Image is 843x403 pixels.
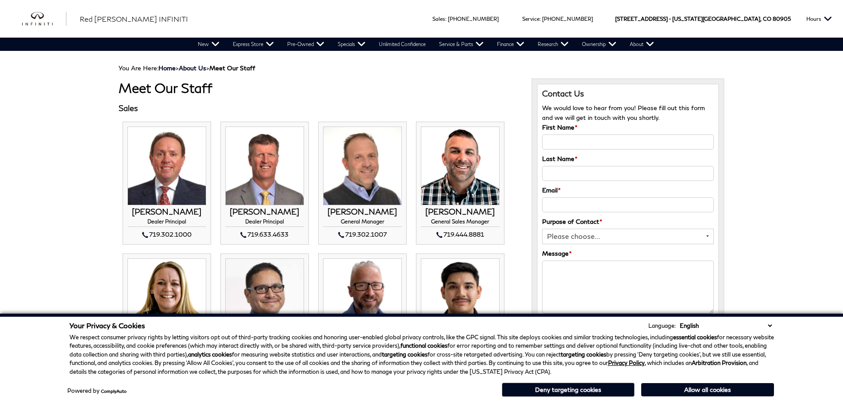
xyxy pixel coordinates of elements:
img: INFINITI [22,12,66,26]
div: 719.302.1000 [127,229,206,240]
a: Privacy Policy [608,359,645,366]
nav: Main Navigation [191,38,661,51]
span: : [539,15,541,22]
a: [STREET_ADDRESS] • [US_STATE][GEOGRAPHIC_DATA], CO 80905 [615,15,791,22]
a: Service & Parts [432,38,490,51]
a: Research [531,38,575,51]
strong: functional cookies [400,342,447,349]
button: Allow all cookies [641,383,774,396]
img: ROBERT WARNER [421,127,500,205]
a: Home [158,64,176,72]
img: JOHN ZUMBO [323,127,402,205]
a: Ownership [575,38,623,51]
a: [PHONE_NUMBER] [542,15,593,22]
span: Service [522,15,539,22]
img: MIKE JORGENSEN [225,127,304,205]
h3: Contact Us [542,89,714,99]
span: Red [PERSON_NAME] INFINITI [80,15,188,23]
h3: [PERSON_NAME] [127,207,206,216]
strong: essential cookies [673,334,717,341]
div: 719.633.4633 [225,229,304,240]
a: Unlimited Confidence [372,38,432,51]
strong: targeting cookies [561,351,606,358]
div: Powered by [67,388,127,394]
img: STEPHANIE DAVISON [127,258,206,337]
strong: analytics cookies [188,351,232,358]
label: Email [542,185,561,195]
a: Red [PERSON_NAME] INFINITI [80,14,188,24]
strong: Meet Our Staff [209,64,255,72]
a: About [623,38,661,51]
span: > [158,64,255,72]
a: infiniti [22,12,66,26]
strong: Arbitration Provision [692,359,747,366]
label: Purpose of Contact [542,217,602,226]
span: We would love to hear from you! Please fill out this form and we will get in touch with you shortly. [542,104,705,121]
h4: General Manager [323,219,402,227]
img: RICH JENKINS [323,258,402,337]
a: Specials [331,38,372,51]
a: ComplyAuto [101,388,127,394]
p: We respect consumer privacy rights by letting visitors opt out of third-party tracking cookies an... [69,333,774,376]
a: [PHONE_NUMBER] [448,15,499,22]
span: > [179,64,255,72]
img: JIMMIE ABEYTA [225,258,304,337]
span: Sales [432,15,445,22]
a: Express Store [226,38,281,51]
button: Deny targeting cookies [502,383,635,397]
h3: [PERSON_NAME] [225,207,304,216]
h4: Dealer Principal [127,219,206,227]
strong: targeting cookies [382,351,427,358]
a: New [191,38,226,51]
a: Finance [490,38,531,51]
label: Message [542,249,572,258]
a: About Us [179,64,206,72]
label: First Name [542,123,577,132]
img: HUGO GUTIERREZ-CERVANTES [421,258,500,337]
label: Last Name [542,154,577,164]
h3: [PERSON_NAME] [323,207,402,216]
h1: Meet Our Staff [119,81,518,95]
h3: Sales [119,104,518,113]
div: Breadcrumbs [119,64,725,72]
span: You Are Here: [119,64,255,72]
div: 719.302.1007 [323,229,402,240]
span: : [445,15,447,22]
h4: Dealer Principal [225,219,304,227]
h4: General Sales Manager [421,219,500,227]
a: Pre-Owned [281,38,331,51]
span: Your Privacy & Cookies [69,321,145,330]
h3: [PERSON_NAME] [421,207,500,216]
div: Language: [648,323,676,329]
div: 719.444.8881 [421,229,500,240]
img: THOM BUCKLEY [127,127,206,205]
select: Language Select [677,321,774,330]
